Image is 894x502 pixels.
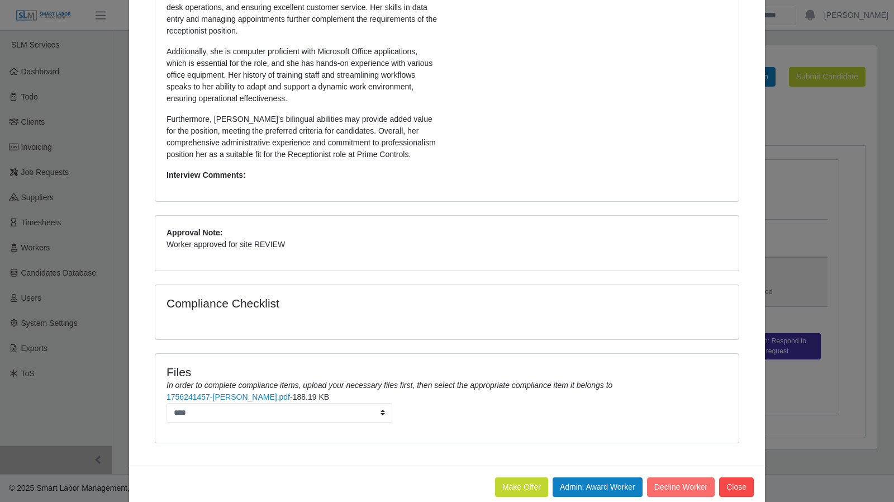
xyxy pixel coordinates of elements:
[167,392,290,401] a: 1756241457-[PERSON_NAME].pdf
[167,296,535,310] h4: Compliance Checklist
[167,391,727,423] li: -
[167,365,727,379] h4: Files
[293,392,329,401] span: 188.19 KB
[167,228,222,237] b: Approval Note:
[167,46,439,105] p: Additionally, she is computer proficient with Microsoft Office applications, which is essential f...
[167,381,612,390] i: In order to complete compliance items, upload your necessary files first, then select the appropr...
[167,239,727,250] p: Worker approved for site REVIEW
[167,171,246,179] b: Interview Comments:
[167,113,439,160] p: Furthermore, [PERSON_NAME]'s bilingual abilities may provide added value for the position, meetin...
